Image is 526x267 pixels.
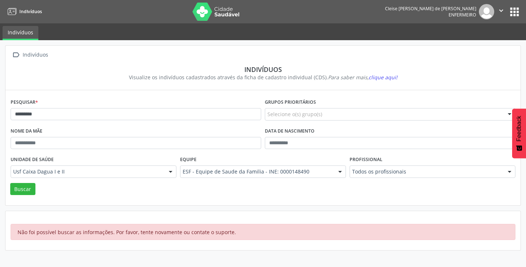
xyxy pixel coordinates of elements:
[183,168,331,175] span: ESF - Equipe de Saude da Familia - INE: 0000148490
[21,50,49,60] div: Indivíduos
[5,5,42,18] a: Indivíduos
[10,183,35,195] button: Buscar
[11,97,38,108] label: Pesquisar
[494,4,508,19] button: 
[11,154,54,165] label: Unidade de saúde
[265,126,315,137] label: Data de nascimento
[352,168,500,175] span: Todos os profissionais
[11,50,21,60] i: 
[11,50,49,60] a:  Indivíduos
[479,4,494,19] img: img
[350,154,382,165] label: Profissional
[385,5,476,12] div: Cleise [PERSON_NAME] de [PERSON_NAME]
[512,108,526,158] button: Feedback - Mostrar pesquisa
[265,97,316,108] label: Grupos prioritários
[3,26,38,40] a: Indivíduos
[497,7,505,15] i: 
[16,73,510,81] div: Visualize os indivíduos cadastrados através da ficha de cadastro individual (CDS).
[267,110,322,118] span: Selecione o(s) grupo(s)
[328,74,397,81] i: Para saber mais,
[369,74,397,81] span: clique aqui!
[11,224,515,240] div: Não foi possível buscar as informações. Por favor, tente novamente ou contate o suporte.
[19,8,42,15] span: Indivíduos
[16,65,510,73] div: Indivíduos
[516,116,522,141] span: Feedback
[11,126,42,137] label: Nome da mãe
[13,168,161,175] span: Usf Caixa Dagua I e II
[180,154,197,165] label: Equipe
[449,12,476,18] span: Enfermeiro
[508,5,521,18] button: apps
